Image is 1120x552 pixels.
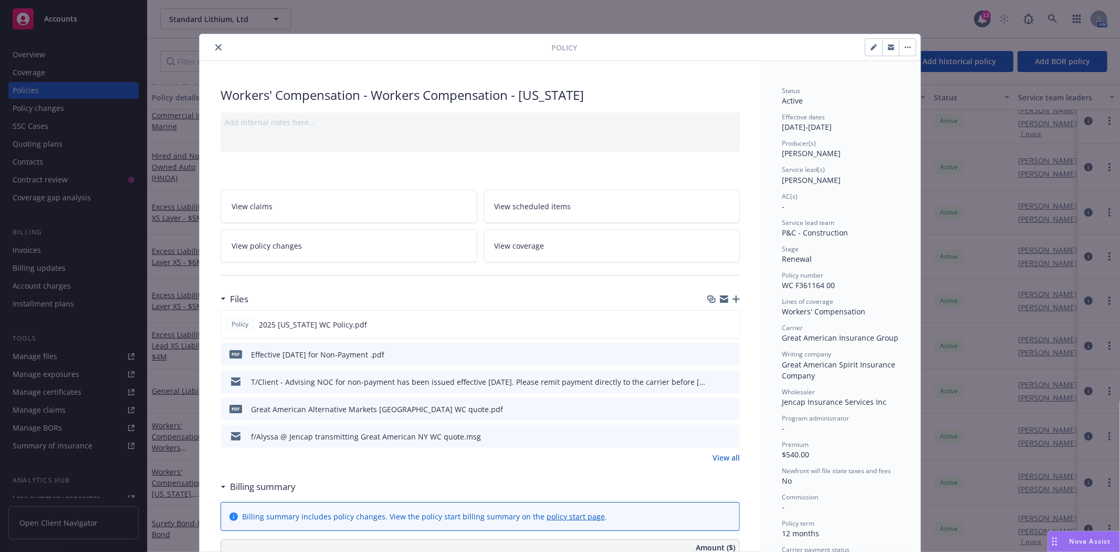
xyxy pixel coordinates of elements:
a: policy start page [547,512,605,522]
div: Effective [DATE] for Non-Payment .pdf [251,349,384,360]
span: View coverage [495,240,545,251]
span: Service lead team [782,218,834,227]
h3: Billing summary [230,480,296,494]
button: preview file [726,349,736,360]
div: [DATE] - [DATE] [782,113,899,132]
span: Writing company [782,350,831,359]
span: - [782,201,784,211]
span: - [782,502,784,512]
span: Workers' Compensation [782,306,865,316]
span: Commission [782,493,818,502]
button: download file [709,404,718,415]
span: Effective dates [782,113,825,121]
button: preview file [726,431,736,442]
button: preview file [726,319,735,330]
span: Premium [782,440,809,449]
span: Policy [229,320,250,329]
button: download file [709,349,718,360]
span: pdf [229,405,242,413]
button: preview file [726,376,736,387]
button: close [212,41,225,54]
span: Lines of coverage [782,297,833,306]
span: - [782,423,784,433]
div: Files [221,292,248,306]
button: Nova Assist [1048,531,1120,552]
div: Great American Alternative Markets [GEOGRAPHIC_DATA] WC quote.pdf [251,404,503,415]
span: WC F361164 00 [782,280,835,290]
button: preview file [726,404,736,415]
span: View scheduled items [495,201,571,212]
span: Renewal [782,254,812,264]
span: View claims [232,201,273,212]
div: Billing summary includes policy changes. View the policy start billing summary on the . [242,511,607,522]
span: Great American Spirit Insurance Company [782,360,897,381]
button: download file [709,319,717,330]
a: View claims [221,190,477,223]
span: Wholesaler [782,387,815,396]
span: Policy term [782,519,814,528]
a: View all [713,452,740,463]
span: 2025 [US_STATE] WC Policy.pdf [259,319,367,330]
span: [PERSON_NAME] [782,175,841,185]
div: T/Client - Advising NOC for non-payment has been issued effective [DATE]. Please remit payment di... [251,376,705,387]
span: View policy changes [232,240,302,251]
h3: Files [230,292,248,306]
span: Active [782,96,803,106]
span: $540.00 [782,449,809,459]
span: Producer(s) [782,139,816,148]
span: Carrier [782,323,803,332]
span: Newfront will file state taxes and fees [782,466,891,475]
div: Drag to move [1048,531,1061,551]
div: Add internal notes here... [225,117,736,128]
button: download file [709,431,718,442]
div: Workers' Compensation - Workers Compensation - [US_STATE] [221,86,740,104]
span: pdf [229,350,242,358]
span: [PERSON_NAME] [782,148,841,158]
a: View coverage [484,229,740,262]
span: Great American Insurance Group [782,333,898,343]
span: Service lead(s) [782,165,825,174]
span: Stage [782,244,799,253]
button: download file [709,376,718,387]
a: View scheduled items [484,190,740,223]
span: Status [782,86,800,95]
span: Policy [551,42,577,53]
span: P&C - Construction [782,228,848,238]
span: Nova Assist [1070,537,1111,546]
a: View policy changes [221,229,477,262]
div: f/Alyssa @ Jencap transmitting Great American NY WC quote.msg [251,431,481,442]
div: Billing summary [221,480,296,494]
span: AC(s) [782,192,798,201]
span: Jencap Insurance Services Inc [782,397,886,407]
span: No [782,476,792,486]
span: Program administrator [782,414,849,423]
span: 12 months [782,528,819,538]
span: Policy number [782,271,823,280]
